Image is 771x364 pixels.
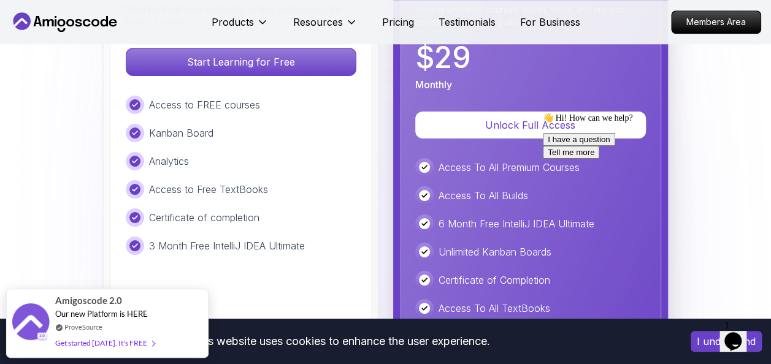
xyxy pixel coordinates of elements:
[12,303,49,343] img: provesource social proof notification image
[212,15,254,29] p: Products
[439,188,528,203] p: Access To All Builds
[149,126,213,140] p: Kanban Board
[5,6,94,15] span: 👋 Hi! How can we help?
[439,301,550,316] p: Access To All TextBooks
[439,160,580,175] p: Access To All Premium Courses
[439,15,496,29] a: Testimonials
[212,15,269,39] button: Products
[382,15,414,29] a: Pricing
[55,309,148,319] span: Our new Platform is HERE
[415,119,646,131] a: Unlock Full Access
[126,48,356,76] button: Start Learning for Free
[520,15,580,29] a: For Business
[149,97,260,112] p: Access to FREE courses
[64,322,102,332] a: ProveSource
[126,48,356,75] p: Start Learning for Free
[126,56,356,68] a: Start Learning for Free
[415,43,471,72] p: $ 29
[439,216,594,231] p: 6 Month Free IntelliJ IDEA Ultimate
[149,182,268,197] p: Access to Free TextBooks
[439,273,550,287] p: Certificate of Completion
[719,315,759,352] iframe: chat widget
[293,15,358,39] button: Resources
[55,336,155,350] div: Get started [DATE]. It's FREE
[5,38,61,51] button: Tell me more
[149,238,305,253] p: 3 Month Free IntelliJ IDEA Ultimate
[9,328,672,355] div: This website uses cookies to enhance the user experience.
[430,118,631,132] p: Unlock Full Access
[671,10,761,34] a: Members Area
[149,154,189,169] p: Analytics
[5,5,226,51] div: 👋 Hi! How can we help?I have a questionTell me more
[672,11,761,33] p: Members Area
[293,15,343,29] p: Resources
[439,245,551,259] p: Unlimited Kanban Boards
[5,25,77,38] button: I have a question
[415,112,646,138] button: Unlock Full Access
[149,210,259,225] p: Certificate of completion
[55,294,122,308] span: Amigoscode 2.0
[691,331,762,352] button: Accept cookies
[538,108,759,309] iframe: chat widget
[415,77,452,92] p: Monthly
